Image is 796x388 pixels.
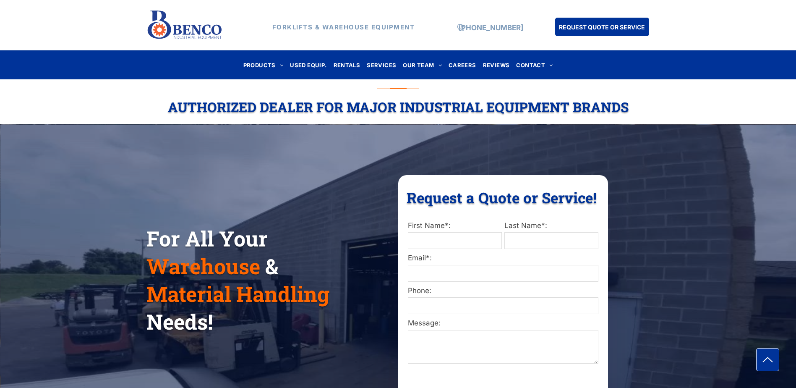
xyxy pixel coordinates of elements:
[480,59,513,71] a: REVIEWS
[408,286,598,296] label: Phone:
[146,308,213,336] span: Needs!
[146,225,268,252] span: For All Your
[399,59,445,71] a: OUR TEAM
[408,318,598,329] label: Message:
[559,19,645,35] span: REQUEST QUOTE OR SERVICE
[287,59,330,71] a: USED EQUIP.
[146,280,329,308] span: Material Handling
[407,188,597,207] span: Request a Quote or Service!
[504,220,598,231] label: Last Name*:
[330,59,364,71] a: RENTALS
[408,253,598,264] label: Email*:
[146,252,260,280] span: Warehouse
[240,59,287,71] a: PRODUCTS
[363,59,399,71] a: SERVICES
[513,59,556,71] a: CONTACT
[445,59,480,71] a: CAREERS
[265,252,278,280] span: &
[459,24,523,32] a: [PHONE_NUMBER]
[168,98,629,116] span: Authorized Dealer For Major Industrial Equipment Brands
[555,18,649,36] a: REQUEST QUOTE OR SERVICE
[408,220,502,231] label: First Name*:
[272,23,415,31] strong: FORKLIFTS & WAREHOUSE EQUIPMENT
